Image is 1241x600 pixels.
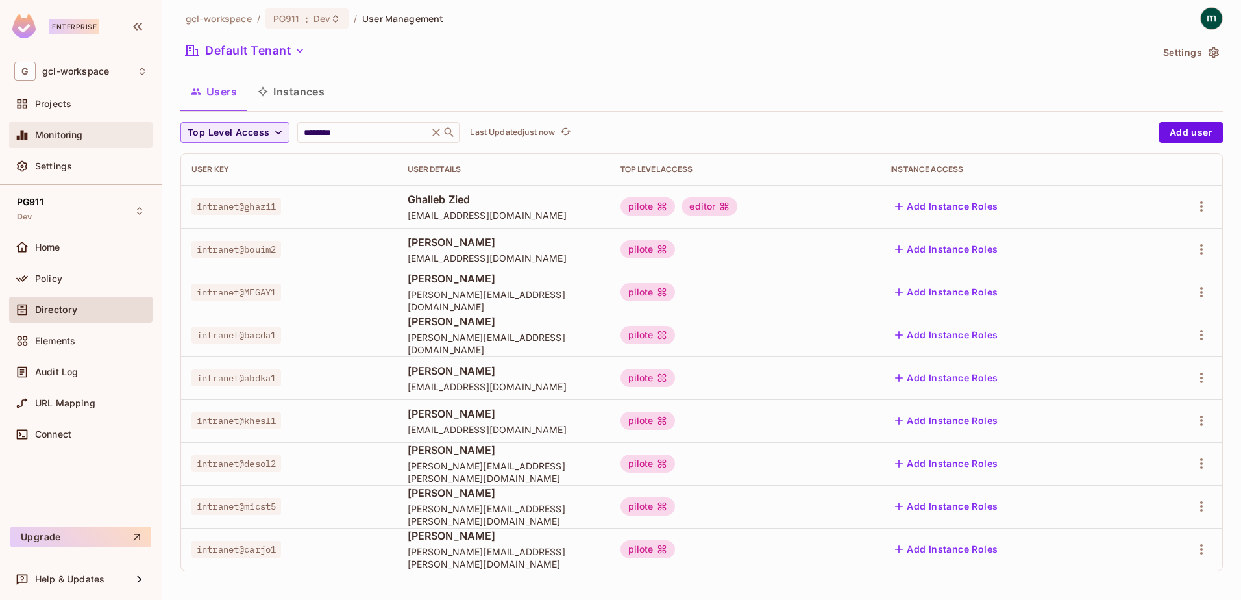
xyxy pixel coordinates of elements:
[620,497,676,516] div: pilote
[408,235,600,249] span: [PERSON_NAME]
[890,164,1131,175] div: Instance Access
[408,364,600,378] span: [PERSON_NAME]
[890,239,1003,260] button: Add Instance Roles
[620,540,676,558] div: pilote
[558,125,573,140] button: refresh
[35,99,71,109] span: Projects
[620,412,676,430] div: pilote
[191,198,281,215] span: intranet@ghazi1
[682,197,737,216] div: editor
[408,381,600,393] span: [EMAIL_ADDRESS][DOMAIN_NAME]
[555,125,573,140] span: Click to refresh data
[408,486,600,500] span: [PERSON_NAME]
[362,12,443,25] span: User Management
[186,12,252,25] span: the active workspace
[1159,122,1223,143] button: Add user
[890,496,1003,517] button: Add Instance Roles
[408,209,600,221] span: [EMAIL_ADDRESS][DOMAIN_NAME]
[14,62,36,81] span: G
[180,122,289,143] button: Top Level Access
[890,368,1003,388] button: Add Instance Roles
[35,336,75,346] span: Elements
[257,12,260,25] li: /
[304,14,309,24] span: :
[191,541,281,558] span: intranet@carjo1
[35,398,95,408] span: URL Mapping
[620,455,676,473] div: pilote
[180,40,310,61] button: Default Tenant
[620,369,676,387] div: pilote
[408,331,600,356] span: [PERSON_NAME][EMAIL_ADDRESS][DOMAIN_NAME]
[191,412,281,429] span: intranet@khesl1
[49,19,99,34] div: Enterprise
[890,410,1003,431] button: Add Instance Roles
[17,212,32,222] span: Dev
[408,406,600,421] span: [PERSON_NAME]
[35,574,104,584] span: Help & Updates
[247,75,335,108] button: Instances
[890,282,1003,303] button: Add Instance Roles
[188,125,269,141] span: Top Level Access
[408,460,600,484] span: [PERSON_NAME][EMAIL_ADDRESS][PERSON_NAME][DOMAIN_NAME]
[12,14,36,38] img: SReyMgAAAABJRU5ErkJggg==
[890,453,1003,474] button: Add Instance Roles
[408,192,600,206] span: Ghalleb Zied
[35,161,72,171] span: Settings
[408,288,600,313] span: [PERSON_NAME][EMAIL_ADDRESS][DOMAIN_NAME]
[408,271,600,286] span: [PERSON_NAME]
[408,164,600,175] div: User Details
[408,503,600,527] span: [PERSON_NAME][EMAIL_ADDRESS][PERSON_NAME][DOMAIN_NAME]
[10,527,151,547] button: Upgrade
[408,314,600,329] span: [PERSON_NAME]
[17,197,43,207] span: PG911
[620,240,676,258] div: pilote
[1201,8,1222,29] img: mathieu h
[191,284,281,301] span: intranet@MEGAY1
[890,196,1003,217] button: Add Instance Roles
[408,545,600,570] span: [PERSON_NAME][EMAIL_ADDRESS][PERSON_NAME][DOMAIN_NAME]
[191,369,281,386] span: intranet@abdka1
[620,283,676,301] div: pilote
[890,325,1003,345] button: Add Instance Roles
[191,455,281,472] span: intranet@desol2
[191,241,281,258] span: intranet@bouim2
[191,498,281,515] span: intranet@micst5
[408,443,600,457] span: [PERSON_NAME]
[354,12,357,25] li: /
[191,164,387,175] div: User Key
[890,539,1003,560] button: Add Instance Roles
[408,529,600,543] span: [PERSON_NAME]
[1158,42,1223,63] button: Settings
[35,367,78,377] span: Audit Log
[408,252,600,264] span: [EMAIL_ADDRESS][DOMAIN_NAME]
[273,12,300,25] span: PG911
[620,164,870,175] div: Top Level Access
[35,305,77,315] span: Directory
[620,197,676,216] div: pilote
[42,66,109,77] span: Workspace: gcl-workspace
[35,429,71,440] span: Connect
[35,130,83,140] span: Monitoring
[313,12,330,25] span: Dev
[180,75,247,108] button: Users
[620,326,676,344] div: pilote
[408,423,600,436] span: [EMAIL_ADDRESS][DOMAIN_NAME]
[35,242,60,253] span: Home
[560,126,571,139] span: refresh
[470,127,555,138] p: Last Updated just now
[35,273,62,284] span: Policy
[191,327,281,344] span: intranet@bacda1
